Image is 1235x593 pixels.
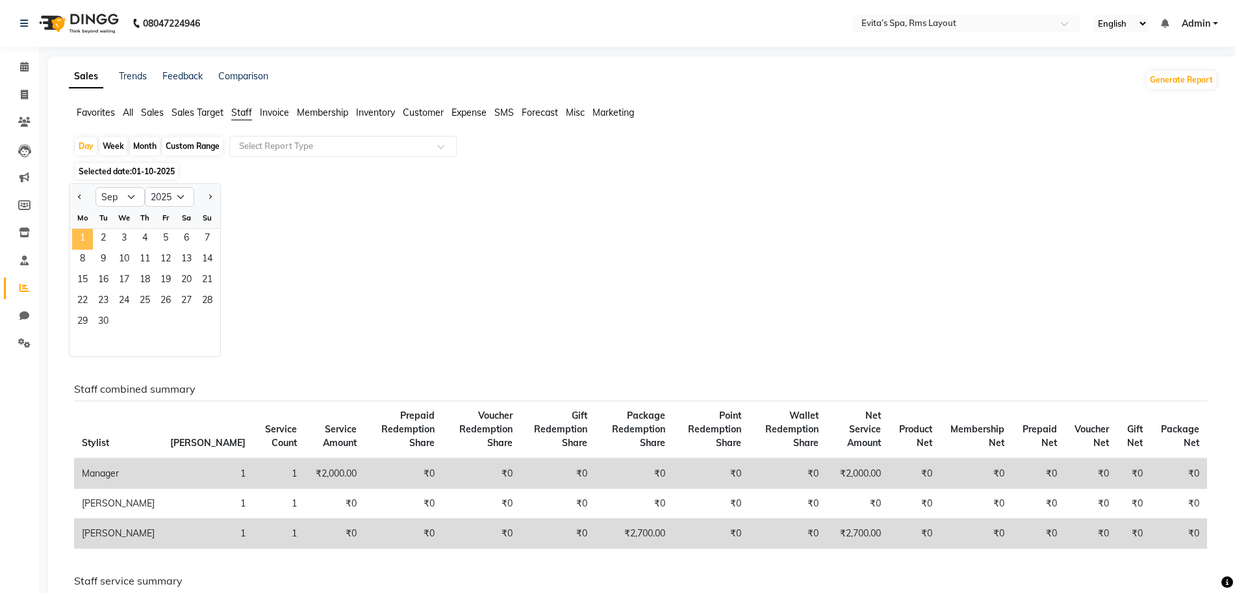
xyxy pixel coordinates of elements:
[176,291,197,312] span: 27
[197,250,218,270] span: 14
[155,250,176,270] div: Friday, September 12, 2025
[899,423,932,449] span: Product Net
[72,229,93,250] div: Monday, September 1, 2025
[145,187,194,207] select: Select year
[155,250,176,270] span: 12
[162,70,203,82] a: Feedback
[595,489,673,519] td: ₹0
[155,229,176,250] span: 5
[1023,423,1057,449] span: Prepaid Net
[72,207,93,228] div: Mo
[1151,489,1207,519] td: ₹0
[82,437,109,449] span: Stylist
[134,250,155,270] span: 11
[197,207,218,228] div: Su
[134,207,155,228] div: Th
[323,423,357,449] span: Service Amount
[114,291,134,312] div: Wednesday, September 24, 2025
[253,519,305,549] td: 1
[176,250,197,270] span: 13
[72,270,93,291] span: 15
[155,207,176,228] div: Fr
[93,291,114,312] div: Tuesday, September 23, 2025
[130,137,160,155] div: Month
[72,312,93,333] span: 29
[69,65,103,88] a: Sales
[442,458,520,489] td: ₹0
[305,519,365,549] td: ₹0
[297,107,348,118] span: Membership
[265,423,297,449] span: Service Count
[1012,519,1065,549] td: ₹0
[1012,458,1065,489] td: ₹0
[74,458,162,489] td: Manager
[494,107,514,118] span: SMS
[688,410,741,449] span: Point Redemption Share
[33,5,122,42] img: logo
[673,489,749,519] td: ₹0
[155,270,176,291] div: Friday, September 19, 2025
[114,229,134,250] span: 3
[595,519,673,549] td: ₹2,700.00
[612,410,665,449] span: Package Redemption Share
[1065,489,1117,519] td: ₹0
[143,5,200,42] b: 08047224946
[74,383,1207,395] h6: Staff combined summary
[114,291,134,312] span: 24
[72,229,93,250] span: 1
[889,458,940,489] td: ₹0
[356,107,395,118] span: Inventory
[1147,71,1216,89] button: Generate Report
[749,519,826,549] td: ₹0
[114,229,134,250] div: Wednesday, September 3, 2025
[1151,458,1207,489] td: ₹0
[260,107,289,118] span: Invoice
[218,70,268,82] a: Comparison
[72,250,93,270] div: Monday, September 8, 2025
[162,137,223,155] div: Custom Range
[253,458,305,489] td: 1
[253,489,305,519] td: 1
[134,291,155,312] span: 25
[1117,519,1151,549] td: ₹0
[134,270,155,291] span: 18
[197,291,218,312] div: Sunday, September 28, 2025
[305,489,365,519] td: ₹0
[74,519,162,549] td: [PERSON_NAME]
[1065,519,1117,549] td: ₹0
[592,107,634,118] span: Marketing
[93,312,114,333] span: 30
[940,519,1012,549] td: ₹0
[114,250,134,270] span: 10
[114,270,134,291] div: Wednesday, September 17, 2025
[197,229,218,250] span: 7
[826,489,889,519] td: ₹0
[162,519,253,549] td: 1
[134,291,155,312] div: Thursday, September 25, 2025
[176,229,197,250] div: Saturday, September 6, 2025
[889,519,940,549] td: ₹0
[673,519,749,549] td: ₹0
[176,229,197,250] span: 6
[381,410,435,449] span: Prepaid Redemption Share
[940,489,1012,519] td: ₹0
[93,229,114,250] div: Tuesday, September 2, 2025
[172,107,223,118] span: Sales Target
[72,250,93,270] span: 8
[889,489,940,519] td: ₹0
[1161,423,1199,449] span: Package Net
[197,270,218,291] div: Sunday, September 21, 2025
[72,291,93,312] div: Monday, September 22, 2025
[75,187,85,207] button: Previous month
[74,575,1207,587] h6: Staff service summary
[77,107,115,118] span: Favorites
[74,489,162,519] td: [PERSON_NAME]
[459,410,513,449] span: Voucher Redemption Share
[134,229,155,250] span: 4
[75,137,97,155] div: Day
[595,458,673,489] td: ₹0
[134,270,155,291] div: Thursday, September 18, 2025
[176,250,197,270] div: Saturday, September 13, 2025
[132,166,175,176] span: 01-10-2025
[442,519,520,549] td: ₹0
